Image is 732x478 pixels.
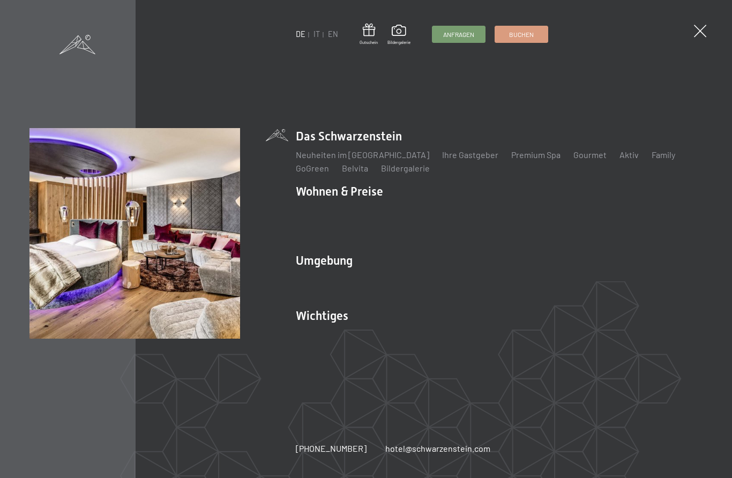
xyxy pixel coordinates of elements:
[360,40,378,46] span: Gutschein
[443,30,474,39] span: Anfragen
[495,26,548,42] a: Buchen
[511,150,561,160] a: Premium Spa
[360,24,378,46] a: Gutschein
[509,30,534,39] span: Buchen
[342,163,368,173] a: Belvita
[381,163,430,173] a: Bildergalerie
[387,40,410,46] span: Bildergalerie
[442,150,498,160] a: Ihre Gastgeber
[313,29,320,39] a: IT
[432,26,485,42] a: Anfragen
[619,150,639,160] a: Aktiv
[296,443,367,454] a: [PHONE_NUMBER]
[387,25,410,45] a: Bildergalerie
[328,29,338,39] a: EN
[573,150,607,160] a: Gourmet
[296,29,305,39] a: DE
[296,443,367,453] span: [PHONE_NUMBER]
[296,163,329,173] a: GoGreen
[652,150,675,160] a: Family
[296,150,429,160] a: Neuheiten im [GEOGRAPHIC_DATA]
[385,443,490,454] a: hotel@schwarzenstein.com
